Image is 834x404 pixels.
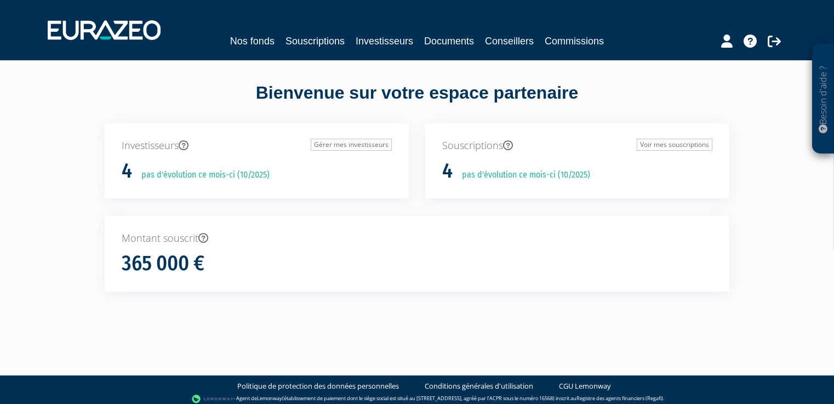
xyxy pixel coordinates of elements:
p: Besoin d'aide ? [817,50,830,149]
p: Souscriptions [442,139,712,153]
p: Investisseurs [122,139,392,153]
p: pas d'évolution ce mois-ci (10/2025) [134,169,270,181]
a: Nos fonds [230,33,275,49]
a: Conseillers [485,33,534,49]
a: CGU Lemonway [559,381,611,391]
a: Politique de protection des données personnelles [237,381,399,391]
a: Gérer mes investisseurs [311,139,392,151]
p: Montant souscrit [122,231,712,246]
a: Documents [424,33,474,49]
h1: 4 [122,160,132,183]
p: pas d'évolution ce mois-ci (10/2025) [454,169,590,181]
a: Souscriptions [285,33,345,49]
a: Voir mes souscriptions [637,139,712,151]
a: Lemonway [257,395,282,402]
div: Bienvenue sur votre espace partenaire [96,81,738,123]
h1: 365 000 € [122,252,204,275]
a: Investisseurs [356,33,413,49]
a: Registre des agents financiers (Regafi) [576,395,663,402]
img: 1732889491-logotype_eurazeo_blanc_rvb.png [48,20,161,40]
a: Commissions [545,33,604,49]
h1: 4 [442,160,453,183]
a: Conditions générales d'utilisation [425,381,533,391]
